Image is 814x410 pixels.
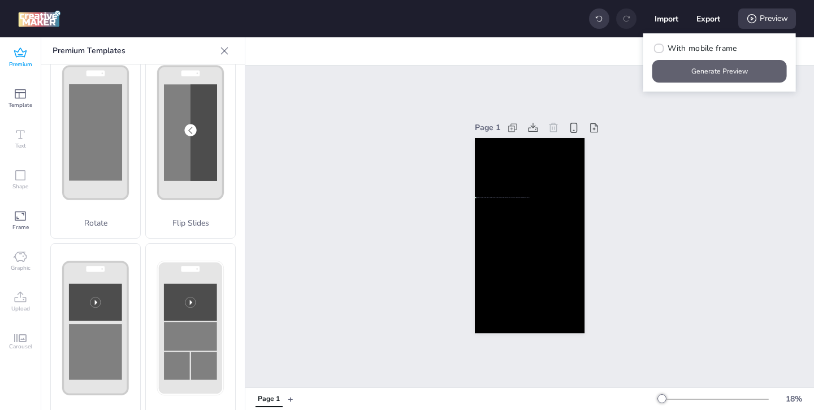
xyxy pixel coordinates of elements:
p: Rotate [51,217,140,229]
div: Tabs [250,389,288,409]
img: logo Creative Maker [18,10,60,27]
div: Preview [738,8,796,29]
button: + [288,389,293,409]
span: Frame [12,223,29,232]
button: Export [696,7,720,31]
p: Flip Slides [146,217,235,229]
span: Carousel [9,342,32,351]
div: 18 % [780,393,807,405]
button: Generate Preview [652,60,787,83]
span: Upload [11,304,30,313]
span: Shape [12,182,28,191]
div: Page 1 [475,122,500,133]
span: With mobile frame [668,42,737,54]
span: Template [8,101,32,110]
p: Premium Templates [53,37,215,64]
span: Premium [9,60,32,69]
button: Import [655,7,678,31]
div: Page 1 [258,394,280,404]
span: Text [15,141,26,150]
span: Graphic [11,264,31,273]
